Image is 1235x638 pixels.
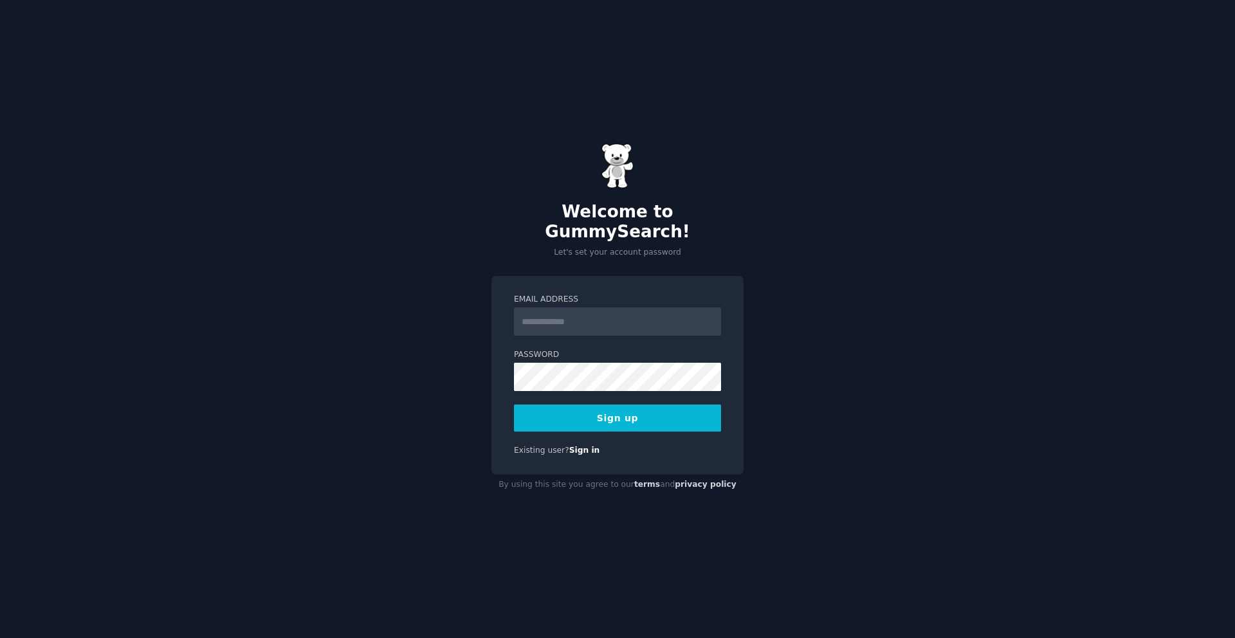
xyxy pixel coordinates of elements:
div: By using this site you agree to our and [491,475,744,495]
p: Let's set your account password [491,247,744,259]
span: Existing user? [514,446,569,455]
h2: Welcome to GummySearch! [491,202,744,242]
label: Password [514,349,721,361]
img: Gummy Bear [601,143,634,188]
button: Sign up [514,405,721,432]
a: Sign in [569,446,600,455]
a: terms [634,480,660,489]
a: privacy policy [675,480,736,489]
label: Email Address [514,294,721,305]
